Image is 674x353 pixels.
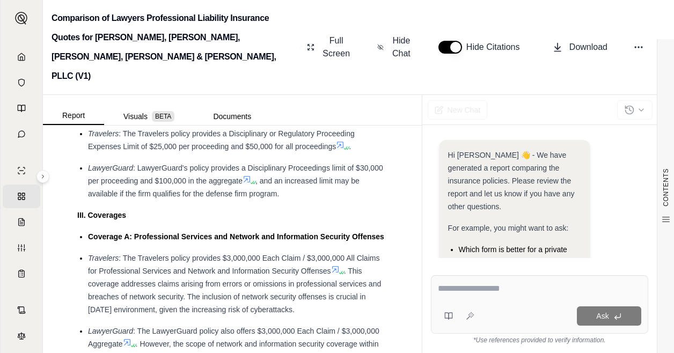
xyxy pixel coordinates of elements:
[88,267,381,314] span: . This coverage addresses claims arising from errors or omissions in professional services and br...
[548,36,612,58] button: Download
[152,111,174,122] span: BETA
[3,185,40,208] a: Policy Comparisons
[3,159,40,182] a: Single Policy
[596,312,609,320] span: Ask
[3,71,40,94] a: Documents Vault
[390,34,413,60] span: Hide Chat
[3,324,40,348] a: Legal Search Engine
[88,327,133,335] span: LawyerGuard
[321,34,351,60] span: Full Screen
[466,41,526,54] span: Hide Citations
[3,298,40,322] a: Contract Analysis
[577,306,641,326] button: Ask
[3,122,40,146] a: Chat
[349,142,351,151] span: .
[88,176,360,198] span: , and an increased limit may be available if the firm qualifies for the defense firm program.
[88,327,379,348] span: : The LawyerGuard policy also offers $3,000,000 Each Claim / $3,000,000 Aggregate
[88,129,119,138] span: Travelers
[104,108,194,125] button: Visuals
[662,168,670,207] span: CONTENTS
[88,254,379,275] span: : The Travelers policy provides $3,000,000 Each Claim / $3,000,000 All Claims for Professional Se...
[36,170,49,183] button: Expand sidebar
[431,334,648,344] div: *Use references provided to verify information.
[448,224,569,232] span: For example, you might want to ask:
[3,97,40,120] a: Prompt Library
[52,9,296,86] h2: Comparison of Lawyers Professional Liability Insurance Quotes for [PERSON_NAME], [PERSON_NAME], [...
[3,210,40,234] a: Claim Coverage
[3,262,40,285] a: Coverage Table
[303,30,356,64] button: Full Screen
[88,129,355,151] span: : The Travelers policy provides a Disciplinary or Regulatory Proceeding Expenses Limit of $25,000...
[459,245,572,292] span: Which form is better for a private chemicals company with an HQ in [GEOGRAPHIC_DATA] and 5000 emp...
[15,12,28,25] img: Expand sidebar
[569,41,607,54] span: Download
[194,108,270,125] button: Documents
[88,164,133,172] span: LawyerGuard
[373,30,417,64] button: Hide Chat
[88,232,384,241] span: Coverage A: Professional Services and Network and Information Security Offenses
[88,254,119,262] span: Travelers
[3,45,40,69] a: Home
[43,107,104,125] button: Report
[88,164,383,185] span: : LawyerGuard's policy provides a Disciplinary Proceedings limit of $30,000 per proceeding and $1...
[11,8,32,29] button: Expand sidebar
[448,151,575,211] span: Hi [PERSON_NAME] 👋 - We have generated a report comparing the insurance policies. Please review t...
[3,236,40,260] a: Custom Report
[77,211,126,219] strong: III. Coverages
